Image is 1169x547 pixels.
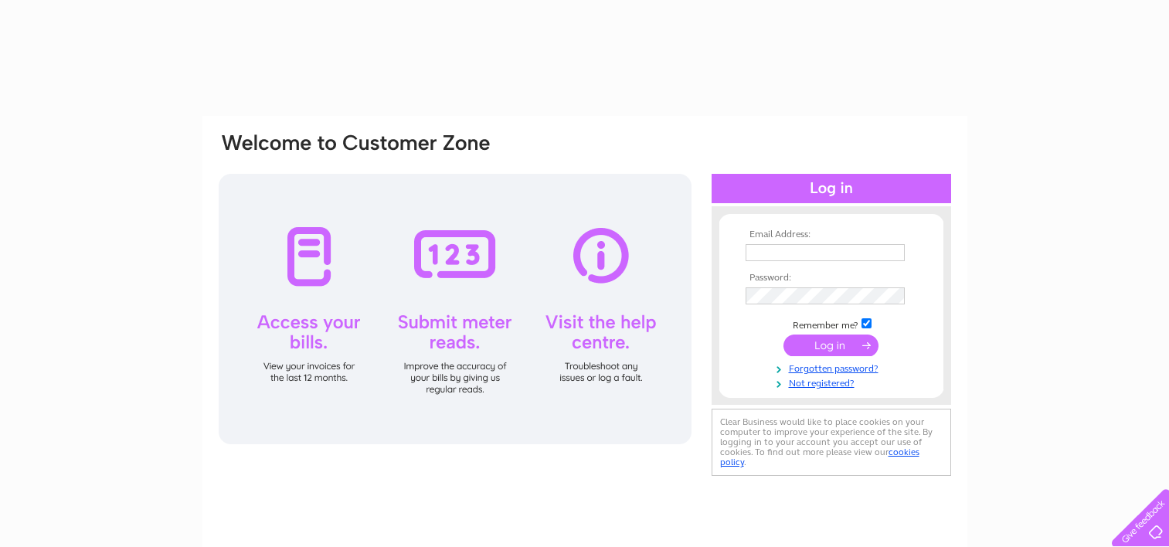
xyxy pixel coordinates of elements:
[742,273,921,284] th: Password:
[742,316,921,331] td: Remember me?
[712,409,951,476] div: Clear Business would like to place cookies on your computer to improve your experience of the sit...
[746,375,921,389] a: Not registered?
[720,447,919,467] a: cookies policy
[742,229,921,240] th: Email Address:
[746,360,921,375] a: Forgotten password?
[783,335,878,356] input: Submit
